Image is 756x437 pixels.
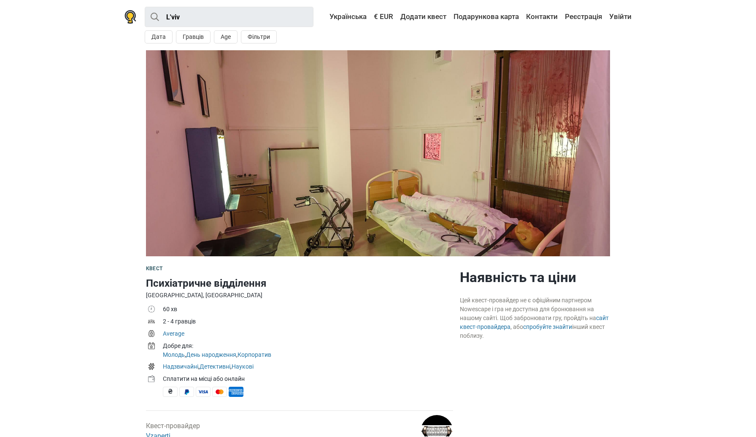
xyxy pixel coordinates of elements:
td: 60 хв [163,304,453,316]
span: Квест [146,266,162,271]
td: , , [163,341,453,361]
button: Гравців [176,30,211,43]
td: 2 - 4 гравців [163,316,453,328]
a: Увійти [607,9,632,24]
img: Nowescape logo [124,10,136,24]
a: Average [163,330,184,337]
a: Детективні [200,363,230,370]
div: Добре для: [163,342,453,350]
a: День народження [186,351,236,358]
h1: Психіатричне відділення [146,276,453,291]
a: Корпоратив [238,351,271,358]
a: Подарункова карта [451,9,521,24]
a: спробуйте знайти [523,323,572,330]
a: Наукові [232,363,254,370]
button: Фільтри [241,30,277,43]
a: Контакти [524,9,560,24]
input: try “London” [145,7,313,27]
div: Цей квест-провайдер не є офіційним партнером Nowescape і гра не доступна для бронювання на нашому... [460,296,610,340]
a: Надзвичайні [163,363,198,370]
span: MasterCard [212,387,227,397]
span: American Express [229,387,243,397]
a: € EUR [372,9,395,24]
td: , , [163,361,453,374]
img: Українська [324,14,329,20]
h2: Наявність та ціни [460,269,610,286]
button: Дата [145,30,173,43]
a: Додати квест [398,9,448,24]
span: Visa [196,387,211,397]
a: Українська [321,9,369,24]
div: [GEOGRAPHIC_DATA], [GEOGRAPHIC_DATA] [146,291,453,300]
a: Молодь [163,351,185,358]
span: PayPal [179,387,194,397]
span: Готівкові кошти [163,387,178,397]
img: Психіатричне відділення photo 1 [146,50,610,256]
a: Реєстрація [563,9,604,24]
div: Сплатити на місці або онлайн [163,375,453,383]
button: Age [214,30,238,43]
